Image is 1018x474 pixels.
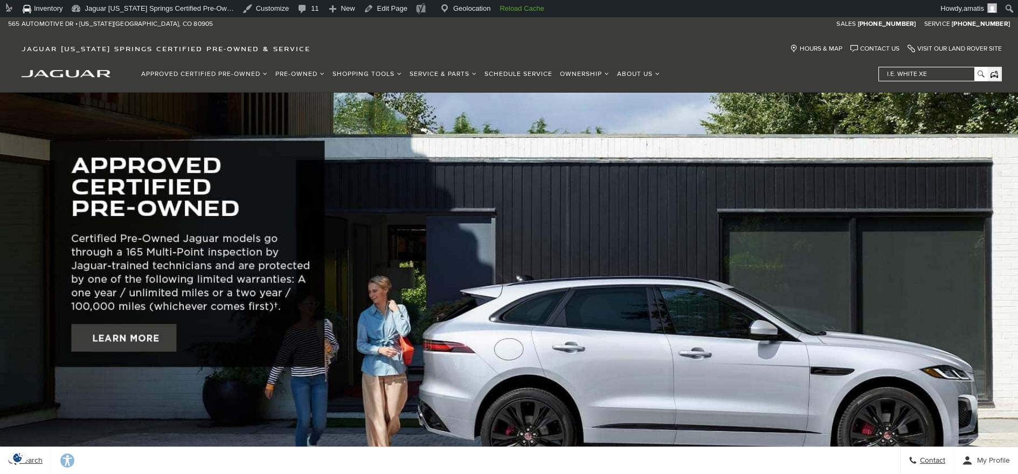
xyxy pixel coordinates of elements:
a: Shopping Tools [329,65,406,83]
a: About Us [613,65,664,83]
a: Schedule Service [481,65,556,83]
a: 565 Automotive Dr • [US_STATE][GEOGRAPHIC_DATA], CO 80905 [8,20,213,29]
a: jaguar [22,68,110,78]
a: [PHONE_NUMBER] [858,20,916,29]
img: Jaguar [22,70,110,78]
a: Visit Our Land Rover Site [908,45,1002,53]
span: [US_STATE][GEOGRAPHIC_DATA], [79,17,181,31]
img: Opt-Out Icon [5,452,30,463]
a: Approved Certified Pre-Owned [137,65,272,83]
a: Service & Parts [406,65,481,83]
span: Sales [836,20,856,28]
strong: Reload Cache [500,4,544,12]
a: Jaguar [US_STATE] Springs Certified Pre-Owned & Service [16,45,316,53]
a: Pre-Owned [272,65,329,83]
span: Contact [917,456,945,465]
nav: Main Navigation [137,65,664,83]
a: Hours & Map [790,45,842,53]
input: i.e. White XE [879,67,987,81]
section: Click to Open Cookie Consent Modal [5,452,30,463]
button: Open user profile menu [954,447,1018,474]
span: My Profile [973,456,1010,465]
span: Jaguar [US_STATE] Springs Certified Pre-Owned & Service [22,45,310,53]
a: [PHONE_NUMBER] [952,20,1010,29]
span: amatis [964,4,984,12]
a: Contact Us [850,45,899,53]
span: 80905 [193,17,213,31]
span: Service [924,20,950,28]
a: Ownership [556,65,613,83]
span: CO [183,17,192,31]
span: 565 Automotive Dr • [8,17,78,31]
